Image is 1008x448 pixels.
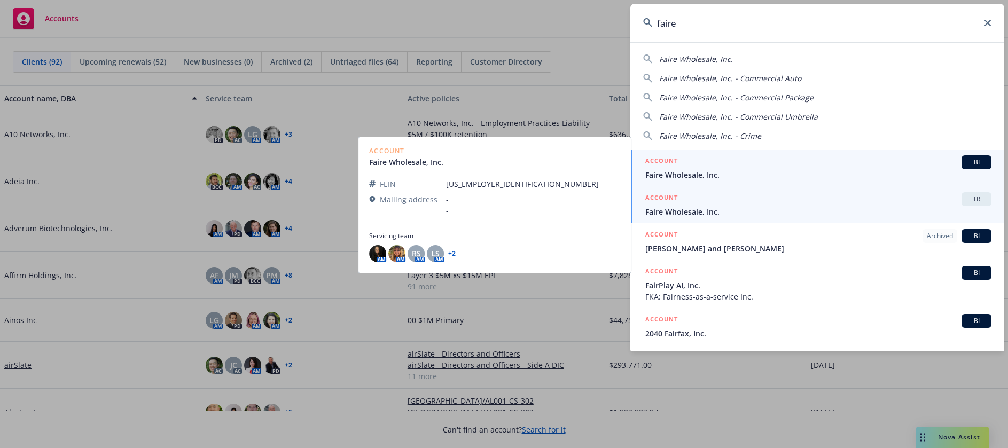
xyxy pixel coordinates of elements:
[927,231,953,241] span: Archived
[645,243,991,254] span: [PERSON_NAME] and [PERSON_NAME]
[659,92,814,103] span: Faire Wholesale, Inc. - Commercial Package
[966,316,987,326] span: BI
[659,131,761,141] span: Faire Wholesale, Inc. - Crime
[645,266,678,279] h5: ACCOUNT
[645,169,991,180] span: Faire Wholesale, Inc.
[630,150,1004,186] a: ACCOUNTBIFaire Wholesale, Inc.
[966,158,987,167] span: BI
[630,4,1004,42] input: Search...
[659,54,733,64] span: Faire Wholesale, Inc.
[645,192,678,205] h5: ACCOUNT
[645,328,991,339] span: 2040 Fairfax, Inc.
[966,231,987,241] span: BI
[630,223,1004,260] a: ACCOUNTArchivedBI[PERSON_NAME] and [PERSON_NAME]
[630,345,1004,391] a: POLICY
[645,229,678,242] h5: ACCOUNT
[630,260,1004,308] a: ACCOUNTBIFairPlay AI, Inc.FKA: Fairness-as-a-service Inc.
[645,280,991,291] span: FairPlay AI, Inc.
[645,291,991,302] span: FKA: Fairness-as-a-service Inc.
[645,351,670,361] h5: POLICY
[966,268,987,278] span: BI
[966,194,987,204] span: TR
[645,155,678,168] h5: ACCOUNT
[645,206,991,217] span: Faire Wholesale, Inc.
[630,308,1004,345] a: ACCOUNTBI2040 Fairfax, Inc.
[645,314,678,327] h5: ACCOUNT
[659,73,801,83] span: Faire Wholesale, Inc. - Commercial Auto
[659,112,818,122] span: Faire Wholesale, Inc. - Commercial Umbrella
[630,186,1004,223] a: ACCOUNTTRFaire Wholesale, Inc.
